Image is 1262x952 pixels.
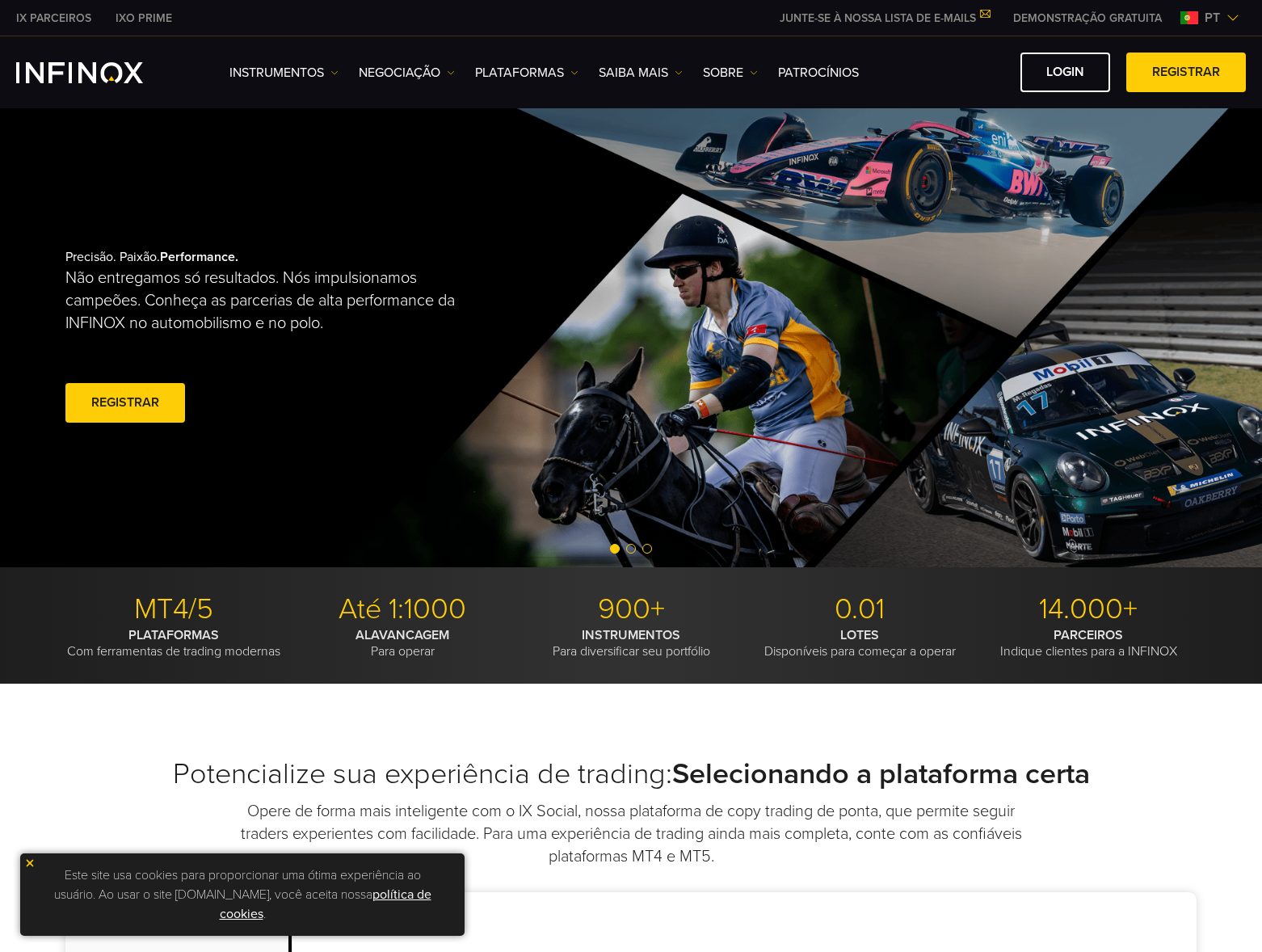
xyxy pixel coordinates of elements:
a: INFINOX Logo [16,62,181,83]
a: Instrumentos [229,63,339,82]
p: Disponíveis para começar a operar [751,627,968,659]
strong: INSTRUMENTOS [582,627,680,643]
p: 0.01 [751,592,968,627]
p: Até 1:1000 [294,592,511,627]
strong: LOTES [840,627,879,643]
strong: PLATAFORMAS [128,627,219,643]
p: Não entregamos só resultados. Nós impulsionamos campeões. Conheça as parcerias de alta performanc... [65,267,473,335]
a: PLATAFORMAS [475,63,578,82]
a: JUNTE-SE À NOSSA LISTA DE E-MAILS [768,11,1001,25]
a: NEGOCIAÇÃO [359,63,455,82]
div: Precisão. Paixão. [65,223,574,453]
p: 900+ [523,592,739,627]
p: Opere de forma mais inteligente com o IX Social, nossa plataforma de copy trading de ponta, que p... [239,800,1023,868]
h2: Potencialize sua experiência de trading: [65,756,1197,792]
a: INFINOX [103,10,184,27]
a: INFINOX MENU [1001,10,1174,27]
p: Este site usa cookies para proporcionar uma ótima experiência ao usuário. Ao usar o site [DOMAIN_... [28,861,456,928]
a: Login [1020,53,1110,92]
strong: Selecionando a plataforma certa [672,756,1090,791]
p: Indique clientes para a INFINOX [980,627,1197,659]
strong: PARCEIROS [1054,627,1123,643]
span: pt [1198,8,1226,27]
a: INFINOX [4,10,103,27]
p: Com ferramentas de trading modernas [65,627,282,659]
span: Go to slide 2 [626,544,636,554]
a: Saiba mais [599,63,683,82]
a: Patrocínios [778,63,859,82]
strong: ALAVANCAGEM [355,627,449,643]
p: MT4/5 [65,592,282,627]
p: Para diversificar seu portfólio [523,627,739,659]
a: Registrar [65,383,185,423]
span: Go to slide 3 [642,544,652,554]
a: SOBRE [703,63,758,82]
strong: Performance. [160,249,238,265]
span: Go to slide 1 [610,544,620,554]
p: 14.000+ [980,592,1197,627]
img: yellow close icon [24,857,36,869]
a: Registrar [1126,53,1246,92]
p: Para operar [294,627,511,659]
